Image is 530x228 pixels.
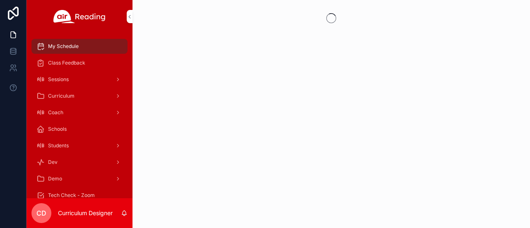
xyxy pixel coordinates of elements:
[48,93,75,99] span: Curriculum
[48,159,58,166] span: Dev
[48,142,69,149] span: Students
[31,105,128,120] a: Coach
[36,208,46,218] span: CD
[48,60,85,66] span: Class Feedback
[31,138,128,153] a: Students
[31,122,128,137] a: Schools
[31,39,128,54] a: My Schedule
[48,175,62,182] span: Demo
[31,155,128,170] a: Dev
[26,33,132,198] div: scrollable content
[53,10,106,23] img: App logo
[48,43,79,50] span: My Schedule
[31,188,128,203] a: Tech Check - Zoom
[31,171,128,186] a: Demo
[48,126,67,132] span: Schools
[48,109,63,116] span: Coach
[58,209,113,217] p: Curriculum Designer
[48,76,69,83] span: Sessions
[31,72,128,87] a: Sessions
[31,55,128,70] a: Class Feedback
[31,89,128,103] a: Curriculum
[48,192,95,199] span: Tech Check - Zoom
